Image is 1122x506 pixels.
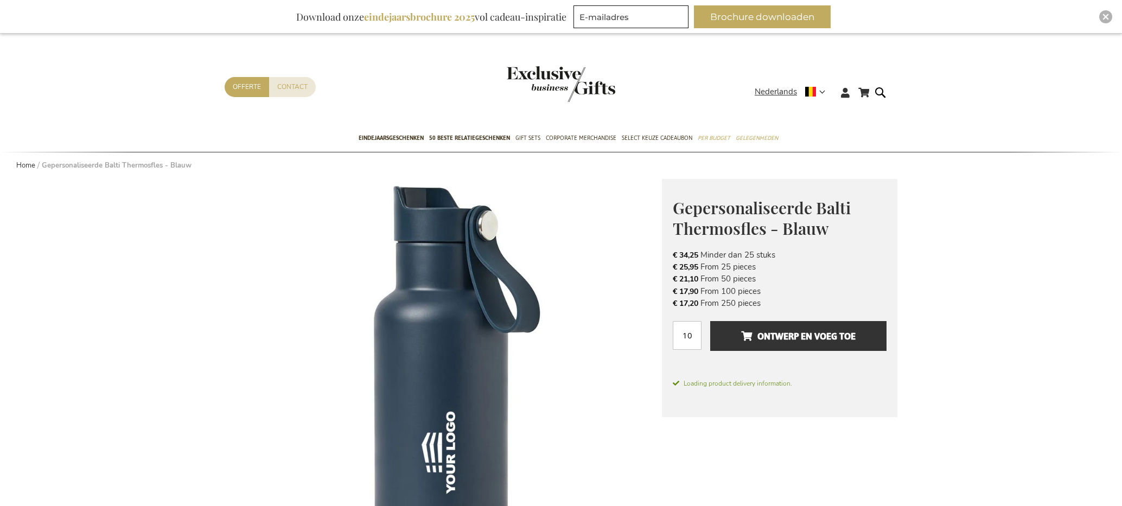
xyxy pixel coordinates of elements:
[673,273,887,285] li: From 50 pieces
[16,161,35,170] a: Home
[673,297,887,309] li: From 250 pieces
[515,132,540,144] span: Gift Sets
[694,5,831,28] button: Brochure downloaden
[573,5,688,28] input: E-mailadres
[1102,14,1109,20] img: Close
[673,285,887,297] li: From 100 pieces
[710,321,887,351] button: Ontwerp en voeg toe
[673,249,887,261] li: Minder dan 25 stuks
[546,132,616,144] span: Corporate Merchandise
[622,132,692,144] span: Select Keuze Cadeaubon
[1099,10,1112,23] div: Close
[507,66,615,102] img: Exclusive Business gifts logo
[736,132,778,144] span: Gelegenheden
[673,298,698,309] span: € 17,20
[755,86,832,98] div: Nederlands
[673,250,698,260] span: € 34,25
[698,132,730,144] span: Per Budget
[673,261,887,273] li: From 25 pieces
[741,328,856,345] span: Ontwerp en voeg toe
[673,286,698,297] span: € 17,90
[573,5,692,31] form: marketing offers and promotions
[364,10,475,23] b: eindejaarsbrochure 2025
[673,197,851,240] span: Gepersonaliseerde Balti Thermosfles - Blauw
[673,274,698,284] span: € 21,10
[673,262,698,272] span: € 25,95
[429,132,510,144] span: 50 beste relatiegeschenken
[359,132,424,144] span: Eindejaarsgeschenken
[42,161,192,170] strong: Gepersonaliseerde Balti Thermosfles - Blauw
[755,86,797,98] span: Nederlands
[269,77,316,97] a: Contact
[225,77,269,97] a: Offerte
[291,5,571,28] div: Download onze vol cadeau-inspiratie
[673,321,702,350] input: Aantal
[507,66,561,102] a: store logo
[673,379,887,388] span: Loading product delivery information.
